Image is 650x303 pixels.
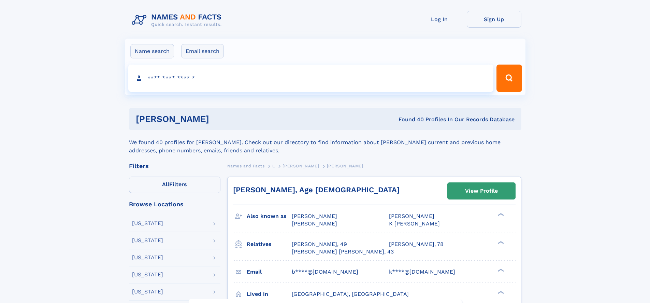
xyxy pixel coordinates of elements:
[496,240,504,245] div: ❯
[496,65,522,92] button: Search Button
[496,212,504,217] div: ❯
[129,163,220,169] div: Filters
[389,220,440,227] span: K [PERSON_NAME]
[132,221,163,226] div: [US_STATE]
[496,268,504,272] div: ❯
[128,65,494,92] input: search input
[129,11,227,29] img: Logo Names and Facts
[448,183,515,199] a: View Profile
[283,164,319,168] span: [PERSON_NAME]
[292,248,394,256] a: [PERSON_NAME] [PERSON_NAME], 43
[283,162,319,170] a: [PERSON_NAME]
[412,11,467,28] a: Log In
[247,238,292,250] h3: Relatives
[247,210,292,222] h3: Also known as
[327,164,363,168] span: [PERSON_NAME]
[130,44,174,58] label: Name search
[247,266,292,278] h3: Email
[292,240,347,248] a: [PERSON_NAME], 49
[389,213,434,219] span: [PERSON_NAME]
[272,162,275,170] a: L
[389,240,444,248] a: [PERSON_NAME], 78
[227,162,265,170] a: Names and Facts
[129,201,220,207] div: Browse Locations
[162,181,169,188] span: All
[292,291,409,297] span: [GEOGRAPHIC_DATA], [GEOGRAPHIC_DATA]
[132,238,163,243] div: [US_STATE]
[181,44,224,58] label: Email search
[136,115,304,123] h1: [PERSON_NAME]
[132,255,163,260] div: [US_STATE]
[272,164,275,168] span: L
[292,213,337,219] span: [PERSON_NAME]
[465,183,498,199] div: View Profile
[247,288,292,300] h3: Lived in
[304,116,515,123] div: Found 40 Profiles In Our Records Database
[467,11,521,28] a: Sign Up
[129,177,220,193] label: Filters
[292,220,337,227] span: [PERSON_NAME]
[132,272,163,277] div: [US_STATE]
[233,185,400,194] a: [PERSON_NAME], Age [DEMOGRAPHIC_DATA]
[496,290,504,294] div: ❯
[132,289,163,294] div: [US_STATE]
[129,130,521,155] div: We found 40 profiles for [PERSON_NAME]. Check out our directory to find information about [PERSON...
